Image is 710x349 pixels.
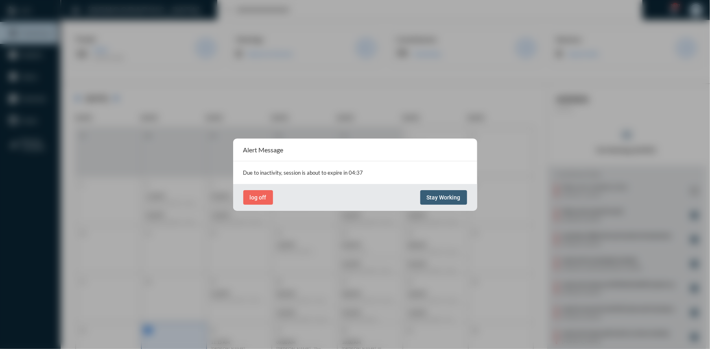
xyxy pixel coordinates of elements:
[427,194,461,201] span: Stay Working
[243,169,467,176] p: Due to inactivity, session is about to expire in 04:37
[243,190,273,205] button: log off
[420,190,467,205] button: Stay Working
[250,194,267,201] span: log off
[243,146,284,154] h2: Alert Message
